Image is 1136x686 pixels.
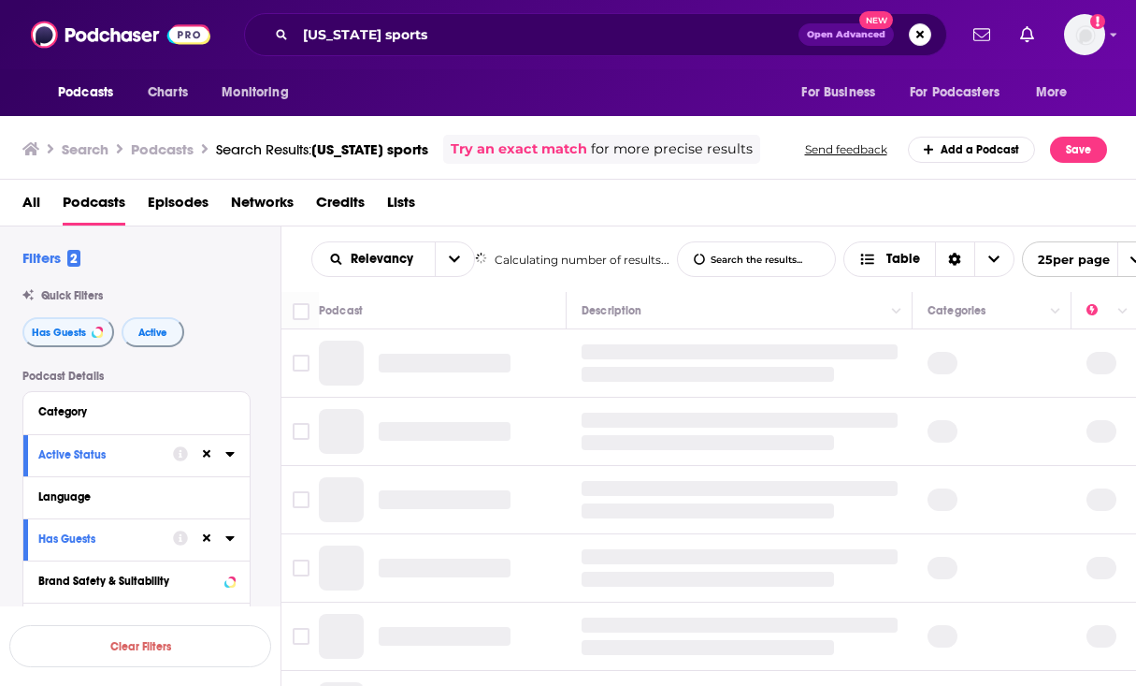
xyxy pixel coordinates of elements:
[1090,14,1105,29] svg: Add a profile image
[966,19,998,51] a: Show notifications dropdown
[148,80,188,106] span: Charts
[475,253,670,267] div: Calculating number of results...
[293,423,309,440] span: Toggle select row
[885,300,908,323] button: Column Actions
[898,75,1027,110] button: open menu
[1086,299,1113,322] div: Power Score
[32,328,86,338] span: Has Guests
[293,560,309,577] span: Toggle select row
[1064,14,1105,55] img: User Profile
[9,625,271,667] button: Clear Filters
[1064,14,1105,55] span: Logged in as kileycampbell
[38,443,173,466] button: Active Status
[1112,300,1134,323] button: Column Actions
[244,13,947,56] div: Search podcasts, credits, & more...
[136,75,199,110] a: Charts
[222,80,288,106] span: Monitoring
[910,80,999,106] span: For Podcasters
[1050,137,1107,163] button: Save
[935,242,974,276] div: Sort Direction
[38,575,219,588] div: Brand Safety & Suitability
[63,187,125,226] a: Podcasts
[293,355,309,372] span: Toggle select row
[582,299,641,322] div: Description
[351,253,420,266] span: Relevancy
[311,241,475,277] h2: Choose List sort
[38,533,161,546] div: Has Guests
[293,628,309,645] span: Toggle select row
[31,17,210,52] img: Podchaser - Follow, Share and Rate Podcasts
[295,20,798,50] input: Search podcasts, credits, & more...
[38,400,235,423] button: Category
[435,242,474,276] button: open menu
[908,137,1036,163] a: Add a Podcast
[807,30,885,39] span: Open Advanced
[843,241,1014,277] button: Choose View
[312,253,435,266] button: open menu
[387,187,415,226] a: Lists
[1064,14,1105,55] button: Show profile menu
[319,299,363,322] div: Podcast
[311,140,428,158] span: [US_STATE] sports
[38,569,235,592] button: Brand Safety & Suitability
[801,80,875,106] span: For Business
[316,187,365,226] a: Credits
[1023,245,1110,274] span: 25 per page
[41,289,103,302] span: Quick Filters
[231,187,294,226] a: Networks
[62,140,108,158] h3: Search
[38,490,223,504] div: Language
[122,317,184,347] button: Active
[45,75,137,110] button: open menu
[22,317,114,347] button: Has Guests
[799,141,893,157] button: Send feedback
[58,80,113,106] span: Podcasts
[67,250,80,267] span: 2
[927,299,985,322] div: Categories
[591,139,753,160] span: for more precise results
[859,11,893,29] span: New
[22,187,40,226] a: All
[451,139,587,160] a: Try an exact match
[886,253,920,266] span: Table
[22,370,251,383] p: Podcast Details
[38,527,173,550] button: Has Guests
[216,140,428,158] a: Search Results:[US_STATE] sports
[788,75,899,110] button: open menu
[22,249,80,267] h2: Filters
[798,23,894,46] button: Open AdvancedNew
[38,485,235,508] button: Language
[38,405,223,418] div: Category
[1013,19,1042,51] a: Show notifications dropdown
[209,75,312,110] button: open menu
[131,140,194,158] h3: Podcasts
[138,328,167,338] span: Active
[148,187,209,226] a: Episodes
[38,448,161,461] div: Active Status
[1044,300,1067,323] button: Column Actions
[293,491,309,508] span: Toggle select row
[1036,80,1068,106] span: More
[1023,75,1091,110] button: open menu
[216,140,428,158] div: Search Results:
